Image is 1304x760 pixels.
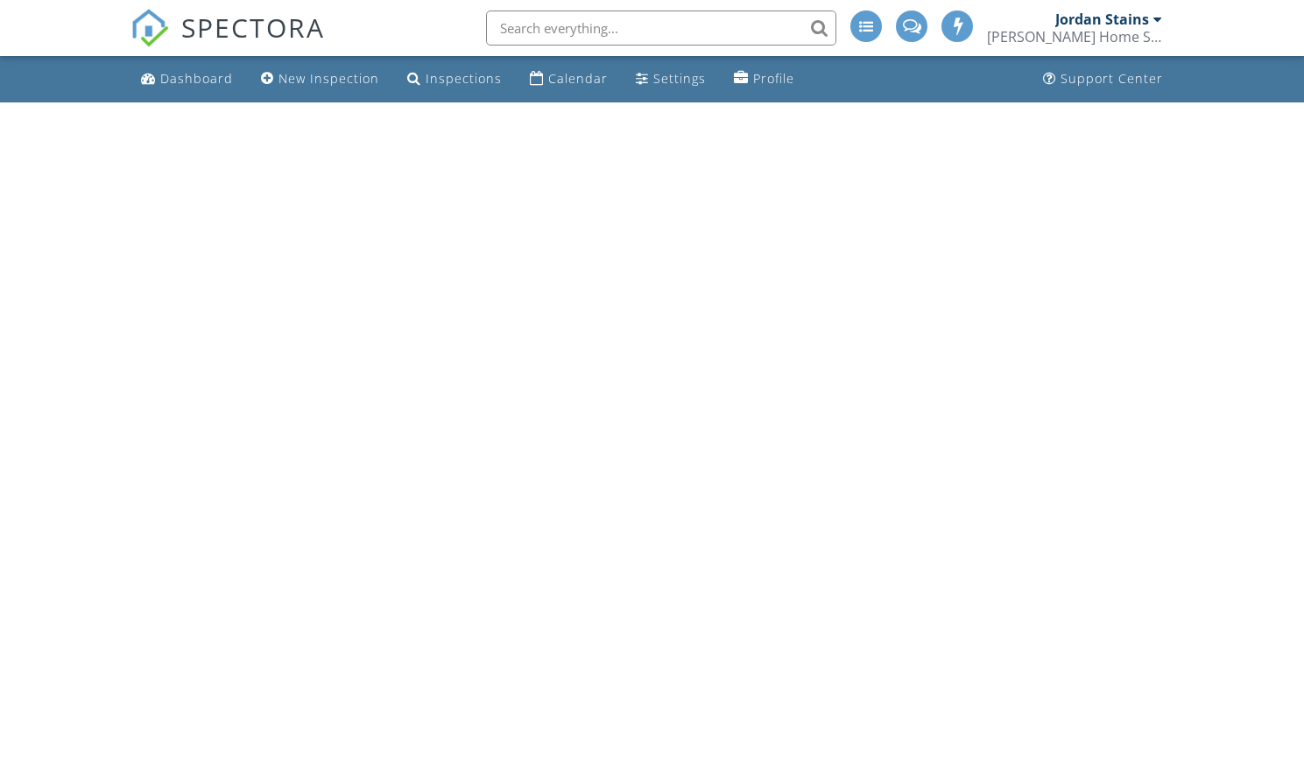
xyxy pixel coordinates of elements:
[130,24,325,60] a: SPECTORA
[254,63,386,95] a: New Inspection
[1055,11,1149,28] div: Jordan Stains
[653,70,706,87] div: Settings
[629,63,713,95] a: Settings
[134,63,240,95] a: Dashboard
[727,63,801,95] a: Profile
[278,70,379,87] div: New Inspection
[1061,70,1163,87] div: Support Center
[181,9,325,46] span: SPECTORA
[987,28,1162,46] div: Scott Home Services, LLC
[548,70,608,87] div: Calendar
[426,70,502,87] div: Inspections
[400,63,509,95] a: Inspections
[160,70,233,87] div: Dashboard
[486,11,836,46] input: Search everything...
[753,70,794,87] div: Profile
[523,63,615,95] a: Calendar
[1036,63,1170,95] a: Support Center
[130,9,169,47] img: The Best Home Inspection Software - Spectora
